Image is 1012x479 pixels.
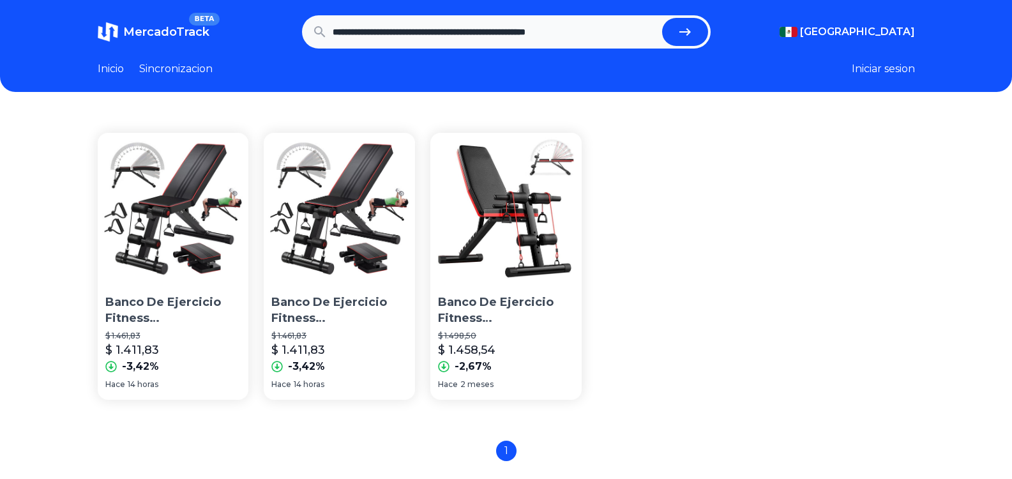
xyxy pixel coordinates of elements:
[122,359,159,374] p: -3,42%
[264,133,415,400] a: Banco De Ejercicio Fitness Multiposiciones Ligas AbdominalesBanco De Ejercicio Fitness Multiposic...
[780,24,915,40] button: [GEOGRAPHIC_DATA]
[98,133,249,284] img: Banco De Ejercicio Fitness Multiposiciones Ligas Abdominales
[430,133,582,400] a: Banco De Ejercicio Fitness Multiposiciones Ligas AbdominaleBanco De Ejercicio Fitness Multiposici...
[852,61,915,77] button: Iniciar sesion
[271,331,407,341] p: $ 1.461,83
[264,133,415,284] img: Banco De Ejercicio Fitness Multiposiciones Ligas Abdominales
[123,25,209,39] span: MercadoTrack
[128,379,158,390] span: 14 horas
[438,294,574,326] p: Banco De Ejercicio Fitness Multiposiciones Ligas Abdominale
[800,24,915,40] span: [GEOGRAPHIC_DATA]
[271,341,325,359] p: $ 1.411,83
[460,379,494,390] span: 2 meses
[98,61,124,77] a: Inicio
[271,294,407,326] p: Banco De Ejercicio Fitness Multiposiciones Ligas Abdominales
[105,294,241,326] p: Banco De Ejercicio Fitness Multiposiciones Ligas Abdominales
[98,133,249,400] a: Banco De Ejercicio Fitness Multiposiciones Ligas AbdominalesBanco De Ejercicio Fitness Multiposic...
[438,341,495,359] p: $ 1.458,54
[98,22,118,42] img: MercadoTrack
[288,359,325,374] p: -3,42%
[430,133,582,284] img: Banco De Ejercicio Fitness Multiposiciones Ligas Abdominale
[294,379,324,390] span: 14 horas
[271,379,291,390] span: Hace
[189,13,219,26] span: BETA
[455,359,492,374] p: -2,67%
[438,379,458,390] span: Hace
[105,379,125,390] span: Hace
[139,61,213,77] a: Sincronizacion
[438,331,574,341] p: $ 1.498,50
[780,27,797,37] img: Mexico
[105,331,241,341] p: $ 1.461,83
[98,22,209,42] a: MercadoTrackBETA
[105,341,159,359] p: $ 1.411,83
